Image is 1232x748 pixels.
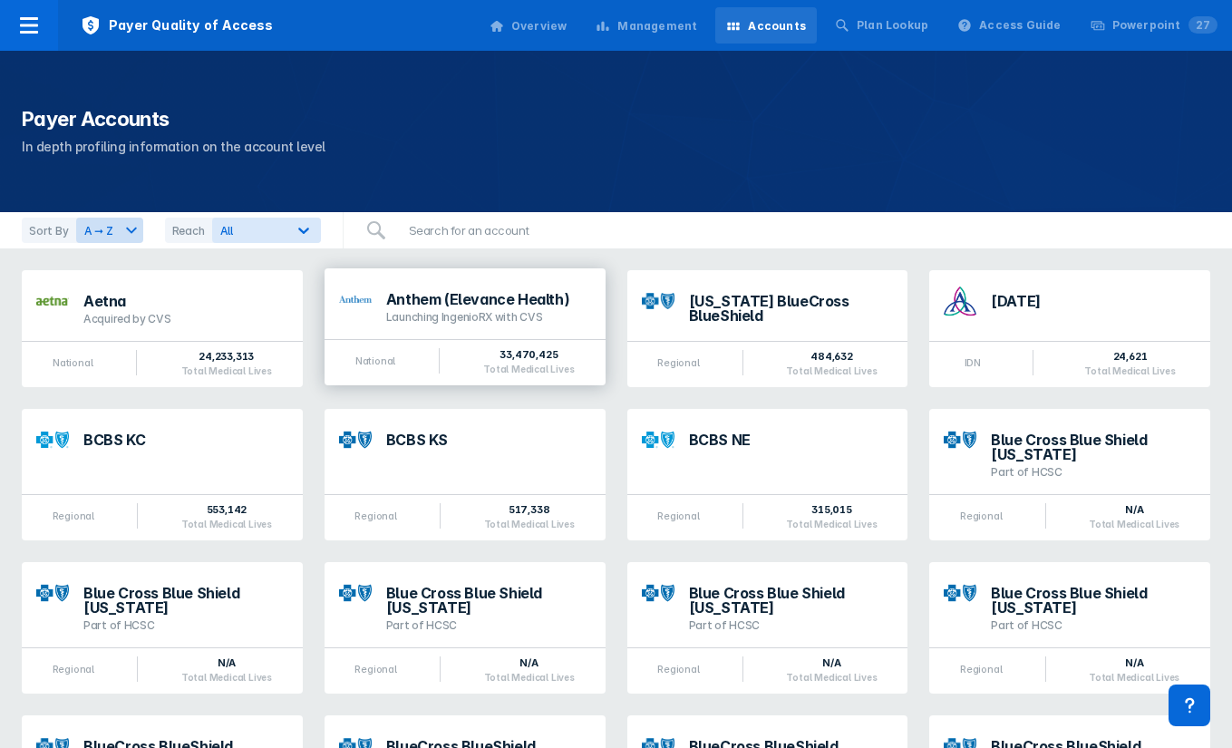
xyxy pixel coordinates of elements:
[484,519,575,529] div: Total Medical Lives
[991,432,1196,461] div: Blue Cross Blue Shield [US_STATE]
[1089,672,1179,683] div: Total Medical Lives
[1089,656,1179,670] div: N/A
[786,656,877,670] div: N/A
[1084,365,1175,376] div: Total Medical Lives
[617,18,697,34] div: Management
[715,7,817,44] a: Accounts
[627,562,908,694] a: Blue Cross Blue Shield [US_STATE]Part of HCSCRegionalN/ATotal Medical Lives
[929,562,1210,694] a: Blue Cross Blue Shield [US_STATE]Part of HCSCRegionalN/ATotal Medical Lives
[689,432,894,447] div: BCBS NE
[689,618,894,633] div: Part of HCSC
[627,409,908,540] a: BCBS NERegional315,015Total Medical Lives
[22,218,76,243] div: Sort By
[944,577,976,609] img: bcbs-tx.png
[181,365,272,376] div: Total Medical Lives
[22,105,1210,132] h1: Payer Accounts
[386,432,591,447] div: BCBS KS
[642,423,674,456] img: bcbs-ne.png
[511,18,567,34] div: Overview
[642,577,674,609] img: bcbs-ok.png
[76,218,143,243] button: A ➞ Z
[991,618,1196,633] div: Part of HCSC
[1188,16,1217,34] span: 27
[36,577,69,609] img: bcbs-mt.png
[929,270,1210,387] a: [DATE]IDN24,621Total Medical Lives
[22,270,303,387] a: AetnaAcquired by CVSNational24,233,313Total Medical Lives
[83,586,288,615] div: Blue Cross Blue Shield [US_STATE]
[83,294,288,308] div: Aetna
[386,586,591,615] div: Blue Cross Blue Shield [US_STATE]
[965,356,981,369] div: IDN
[339,577,372,609] img: bcbs-nm.png
[689,294,894,323] div: [US_STATE] BlueCross BlueShield
[857,17,928,34] div: Plan Lookup
[53,356,92,369] div: National
[979,17,1061,34] div: Access Guide
[22,409,303,540] a: BCBS KCRegional553,142Total Medical Lives
[53,510,94,522] div: Regional
[83,312,288,326] div: Acquired by CVS
[944,423,976,456] img: bcbs-il.png
[386,618,591,633] div: Part of HCSC
[484,502,575,517] div: 517,338
[354,663,396,675] div: Regional
[627,270,908,387] a: [US_STATE] BlueCross BlueShieldRegional484,632Total Medical Lives
[786,672,877,683] div: Total Medical Lives
[1084,349,1175,364] div: 24,621
[181,349,272,364] div: 24,233,313
[657,510,699,522] div: Regional
[748,18,806,34] div: Accounts
[339,296,372,303] img: anthem.png
[483,347,574,362] div: 33,470,425
[484,672,575,683] div: Total Medical Lives
[786,349,877,364] div: 484,632
[220,224,233,238] span: All
[83,618,288,633] div: Part of HCSC
[181,519,272,529] div: Total Medical Lives
[354,510,396,522] div: Regional
[944,285,976,317] img: ascension-health.png
[642,293,674,310] img: bcbs-ar.png
[786,502,877,517] div: 315,015
[1112,17,1217,34] div: Powerpoint
[83,432,288,447] div: BCBS KC
[22,562,303,694] a: Blue Cross Blue Shield [US_STATE]Part of HCSCRegionalN/ATotal Medical Lives
[398,212,603,248] input: Search for an account
[36,296,69,305] img: aetna.png
[53,663,94,675] div: Regional
[325,562,606,694] a: Blue Cross Blue Shield [US_STATE]Part of HCSCRegionalN/ATotal Medical Lives
[991,465,1196,480] div: Part of HCSC
[1089,519,1179,529] div: Total Medical Lives
[689,586,894,615] div: Blue Cross Blue Shield [US_STATE]
[991,586,1196,615] div: Blue Cross Blue Shield [US_STATE]
[325,270,606,387] a: Anthem (Elevance Health)Launching IngenioRX with CVSNational33,470,425Total Medical Lives
[165,218,212,243] div: Reach
[786,365,877,376] div: Total Medical Lives
[484,656,575,670] div: N/A
[483,364,574,374] div: Total Medical Lives
[325,409,606,540] a: BCBS KSRegional517,338Total Medical Lives
[991,294,1196,308] div: [DATE]
[181,656,272,670] div: N/A
[355,355,395,367] div: National
[181,672,272,683] div: Total Medical Lives
[585,7,708,44] a: Management
[960,510,1002,522] div: Regional
[1169,685,1210,726] div: Contact Support
[657,356,699,369] div: Regional
[339,423,372,456] img: bcbs-ks.png
[36,423,69,456] img: bcbs-kansas-city.png
[386,292,591,306] div: Anthem (Elevance Health)
[181,502,272,517] div: 553,142
[77,222,121,239] div: A ➞ Z
[657,663,699,675] div: Regional
[1089,502,1179,517] div: N/A
[386,310,591,325] div: Launching IngenioRX with CVS
[22,136,1210,158] p: In depth profiling information on the account level
[960,663,1002,675] div: Regional
[929,409,1210,540] a: Blue Cross Blue Shield [US_STATE]Part of HCSCRegionalN/ATotal Medical Lives
[786,519,877,529] div: Total Medical Lives
[479,7,578,44] a: Overview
